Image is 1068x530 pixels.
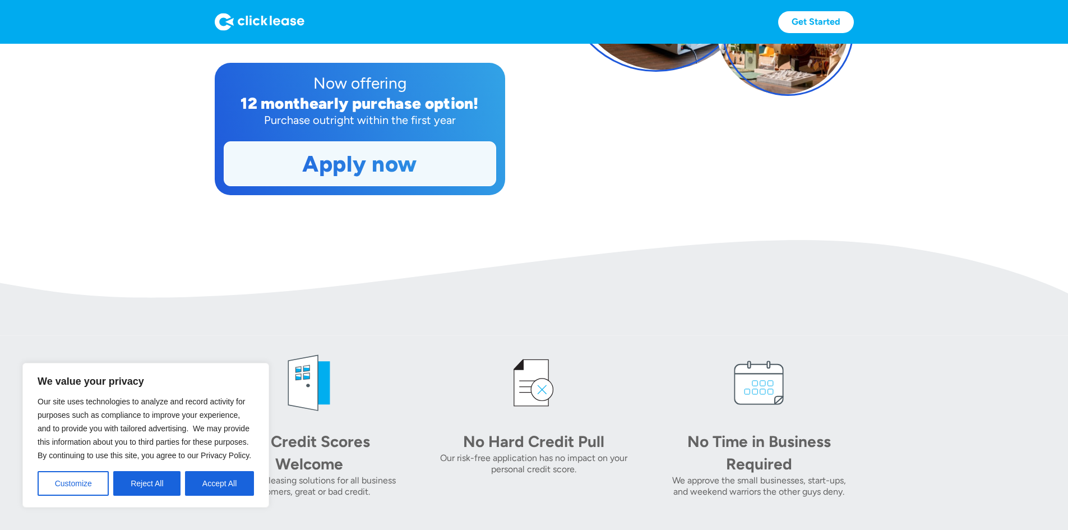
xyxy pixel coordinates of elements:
div: We value your privacy [22,363,269,508]
img: Logo [215,13,304,31]
button: Accept All [185,471,254,496]
button: Customize [38,471,109,496]
div: Purchase outright within the first year [224,112,496,128]
img: welcome icon [275,349,343,417]
a: Get Started [778,11,854,33]
button: Reject All [113,471,181,496]
div: Our risk-free application has no impact on your personal credit score. [440,453,628,475]
div: early purchase option! [309,94,479,113]
img: credit icon [500,349,567,417]
img: calendar icon [725,349,793,417]
div: All Credit Scores Welcome [230,430,387,475]
div: Equipment leasing solutions for all business customers, great or bad credit. [215,475,404,497]
p: We value your privacy [38,375,254,388]
span: Our site uses technologies to analyze and record activity for purposes such as compliance to impr... [38,397,251,460]
div: No Time in Business Required [681,430,838,475]
div: We approve the small businesses, start-ups, and weekend warriors the other guys deny. [664,475,853,497]
div: No Hard Credit Pull [455,430,612,453]
a: Apply now [224,142,496,186]
div: Now offering [224,72,496,94]
div: 12 month [241,94,309,113]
